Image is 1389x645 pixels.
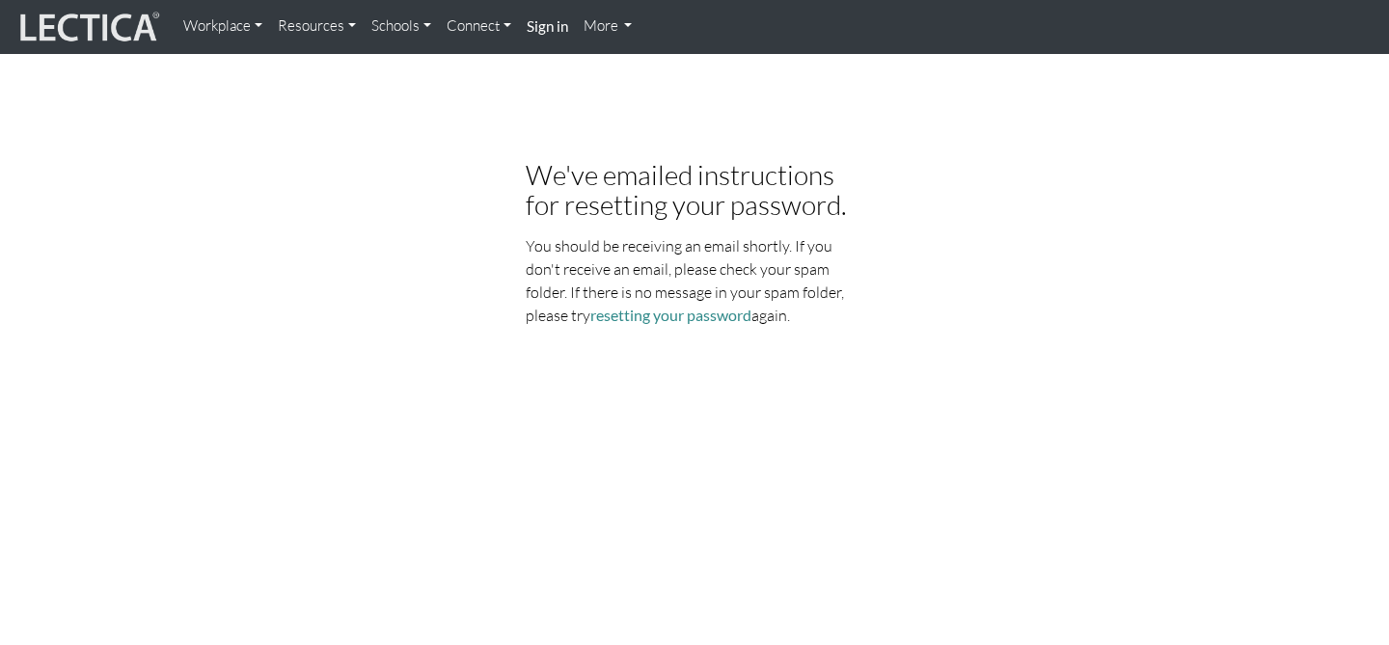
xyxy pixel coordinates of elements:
[519,8,576,46] a: Sign in
[364,8,439,45] a: Schools
[576,8,640,45] a: More
[590,306,751,324] a: resetting your password
[526,234,863,327] p: You should be receiving an email shortly. If you don't receive an email, please check your spam f...
[526,160,863,220] h3: We've emailed instructions for resetting your password.
[527,17,568,35] strong: Sign in
[439,8,519,45] a: Connect
[15,9,160,45] img: lecticalive
[270,8,364,45] a: Resources
[176,8,270,45] a: Workplace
